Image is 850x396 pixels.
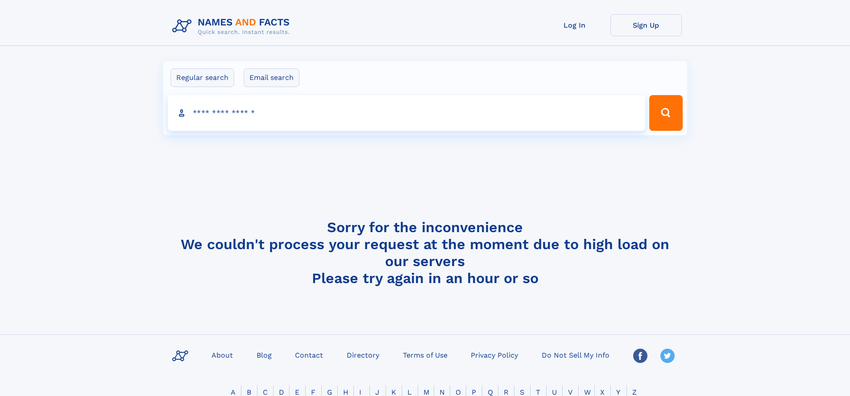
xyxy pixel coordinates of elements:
a: Directory [343,348,383,361]
a: Terms of Use [399,348,451,361]
a: Blog [253,348,275,361]
a: About [208,348,236,361]
a: Log In [539,14,610,36]
input: search input [168,95,646,131]
img: Logo Names and Facts [169,14,297,38]
label: Regular search [170,68,234,87]
img: Facebook [633,349,647,363]
a: Privacy Policy [467,348,522,361]
a: Do Not Sell My Info [538,348,613,361]
label: Email search [244,68,299,87]
a: Contact [291,348,327,361]
img: Twitter [660,349,675,363]
a: Sign Up [610,14,682,36]
h4: Sorry for the inconvenience We couldn't process your request at the moment due to high load on ou... [169,219,682,287]
button: Search Button [649,95,682,131]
